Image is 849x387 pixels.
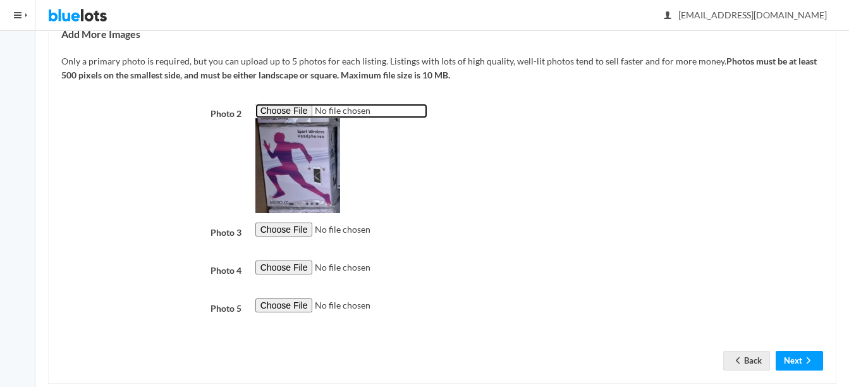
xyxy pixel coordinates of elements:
[802,355,815,367] ion-icon: arrow forward
[723,351,770,371] a: arrow backBack
[664,9,827,20] span: [EMAIL_ADDRESS][DOMAIN_NAME]
[54,298,248,316] label: Photo 5
[776,351,823,371] button: Nextarrow forward
[54,223,248,240] label: Photo 3
[54,104,248,121] label: Photo 2
[661,10,674,22] ion-icon: person
[255,118,340,213] img: Z
[61,54,823,83] p: Only a primary photo is required, but you can upload up to 5 photos for each listing. Listings wi...
[54,261,248,278] label: Photo 4
[731,355,744,367] ion-icon: arrow back
[61,28,823,40] h4: Add More Images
